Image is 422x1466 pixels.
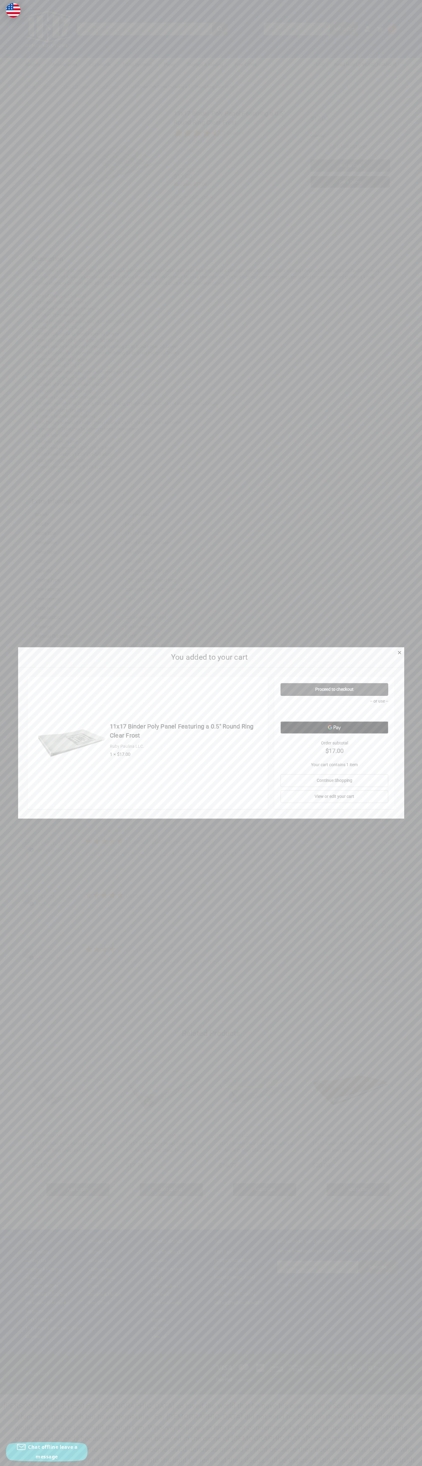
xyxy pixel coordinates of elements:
div: Ruby Paulina LLC. [110,743,262,750]
button: Google Pay [281,722,388,734]
a: View or edit your cart [281,790,388,803]
button: Chat offline leave a message [6,1442,87,1461]
h2: You added to your cart [27,652,391,663]
img: 11x17 Binder Poly Panel Featuring a 0.5" Round Ring Clear Frost [37,708,107,778]
p: Your cart contains 1 item [281,762,388,768]
h4: 11x17 Binder Poly Panel Featuring a 0.5" Round Ring Clear Frost [110,722,262,740]
span: × [398,648,401,657]
a: Proceed to checkout [281,683,388,696]
div: Order subtotal [281,740,388,755]
div: 1 × $17.00 [110,751,262,758]
span: Chat offline leave a message [28,1444,78,1460]
a: Close [396,649,403,655]
iframe: PayPal-paypal [281,706,388,719]
img: duty and tax information for United States [6,3,21,17]
a: Continue Shopping [281,774,388,787]
p: -- or use -- [281,698,388,704]
strong: $17.00 [281,746,388,755]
